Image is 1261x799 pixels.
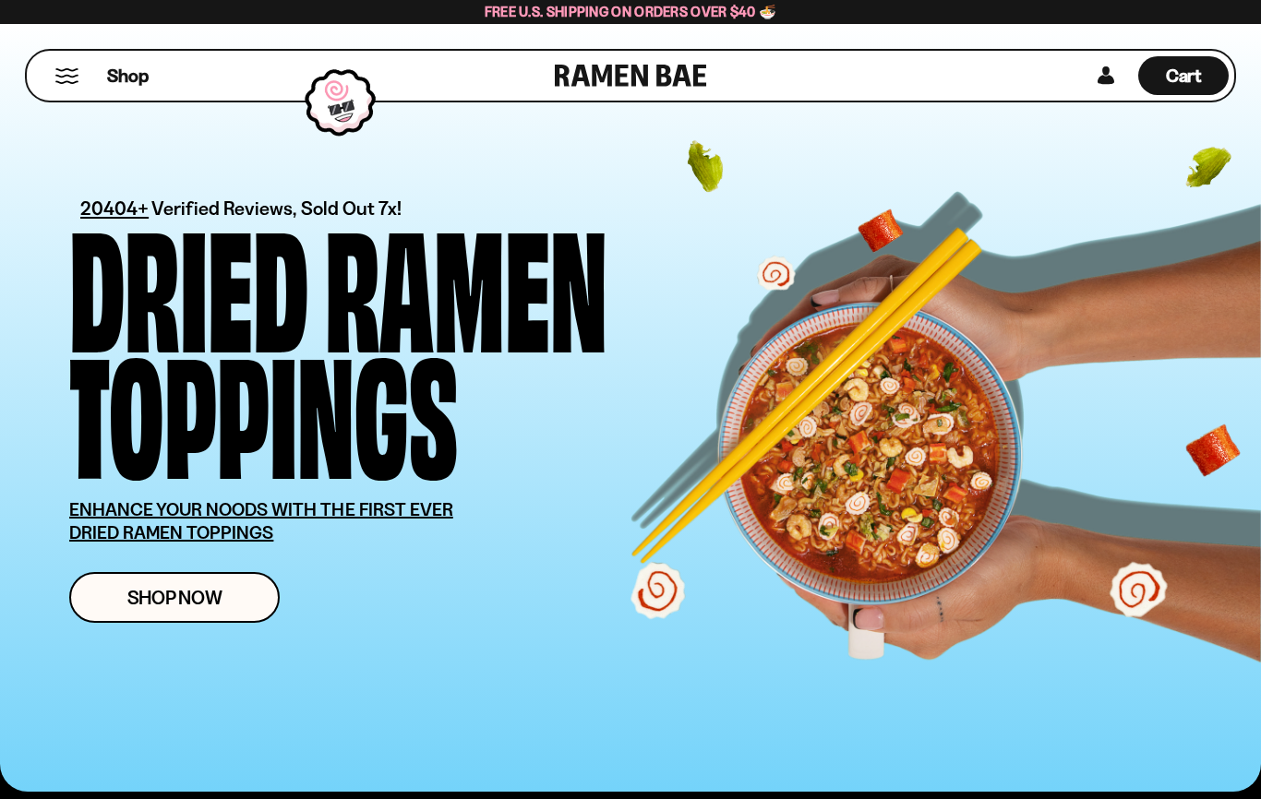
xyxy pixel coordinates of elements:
div: Ramen [325,218,607,344]
div: Dried [69,218,308,344]
a: Shop [107,56,149,95]
u: ENHANCE YOUR NOODS WITH THE FIRST EVER DRIED RAMEN TOPPINGS [69,498,453,543]
div: Toppings [69,344,458,471]
span: Cart [1166,65,1202,87]
span: Shop Now [127,588,222,607]
button: Mobile Menu Trigger [54,68,79,84]
span: Free U.S. Shipping on Orders over $40 🍜 [485,3,777,20]
div: Cart [1138,51,1229,101]
a: Shop Now [69,572,280,623]
span: Shop [107,64,149,89]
